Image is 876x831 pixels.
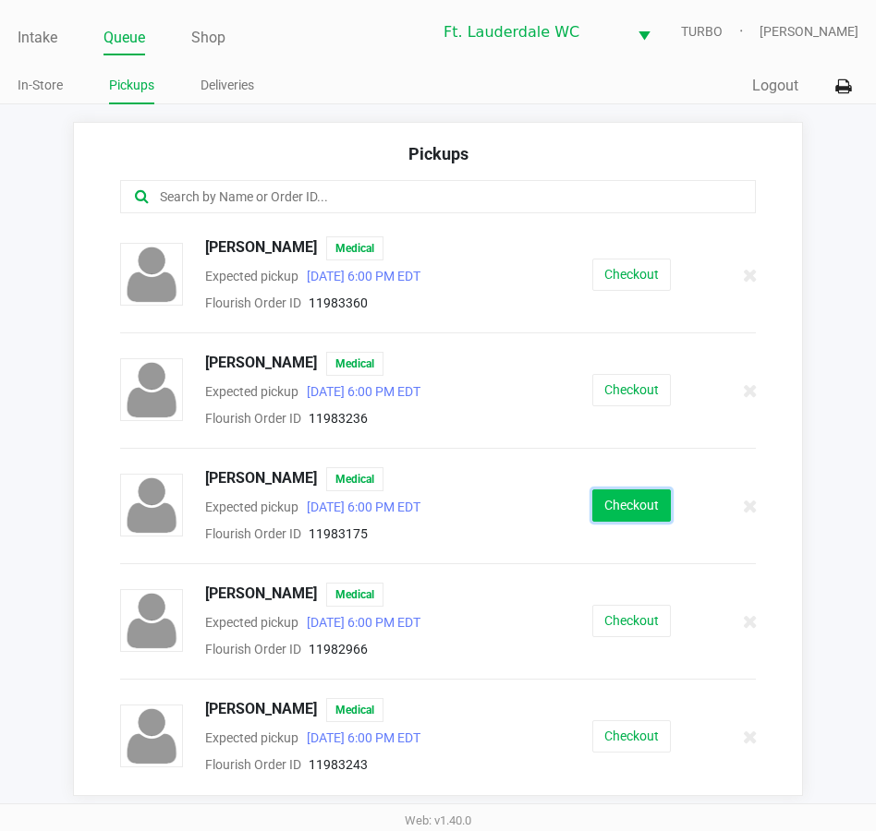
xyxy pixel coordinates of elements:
span: Medical [326,352,383,376]
button: Checkout [592,374,671,406]
span: Flourish Order ID [205,757,301,772]
span: 11983243 [309,757,368,772]
button: Checkout [592,605,671,637]
button: Checkout [592,720,671,753]
input: Search by Name or Order ID... [158,187,703,208]
span: Ft. Lauderdale WC [444,21,615,43]
span: TURBO [681,22,760,42]
a: In-Store [18,74,63,97]
span: Expected pickup [205,384,298,399]
span: [DATE] 6:00 PM EDT [298,730,420,745]
span: 11983236 [309,411,368,426]
span: [PERSON_NAME] [760,22,858,42]
a: Intake [18,25,57,51]
span: Medical [326,583,383,607]
button: Logout [752,75,798,97]
span: [DATE] 6:00 PM EDT [298,500,420,514]
span: Flourish Order ID [205,642,301,656]
span: Expected pickup [205,615,298,630]
span: Expected pickup [205,730,298,745]
span: 11983175 [309,526,368,541]
span: [PERSON_NAME] [205,236,317,260]
span: [PERSON_NAME] [205,352,317,376]
span: [PERSON_NAME] [205,467,317,491]
button: Checkout [592,259,671,291]
span: Expected pickup [205,269,298,283]
span: Web: v1.40.0 [405,813,471,827]
span: 11982966 [309,642,368,656]
a: Queue [103,25,145,51]
span: Expected pickup [205,500,298,514]
span: Pickups [408,144,468,163]
a: Shop [191,25,225,51]
span: Flourish Order ID [205,411,301,426]
a: Deliveries [201,74,254,97]
span: Flourish Order ID [205,526,301,541]
span: [PERSON_NAME] [205,583,317,607]
span: Flourish Order ID [205,295,301,310]
span: Medical [326,698,383,722]
span: [PERSON_NAME] [205,698,317,722]
a: Pickups [109,74,154,97]
span: 11983360 [309,295,368,310]
span: Medical [326,467,383,491]
span: [DATE] 6:00 PM EDT [298,615,420,630]
span: [DATE] 6:00 PM EDT [298,269,420,283]
button: Checkout [592,489,671,522]
span: [DATE] 6:00 PM EDT [298,384,420,399]
span: Medical [326,236,383,260]
button: Select [627,10,662,54]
